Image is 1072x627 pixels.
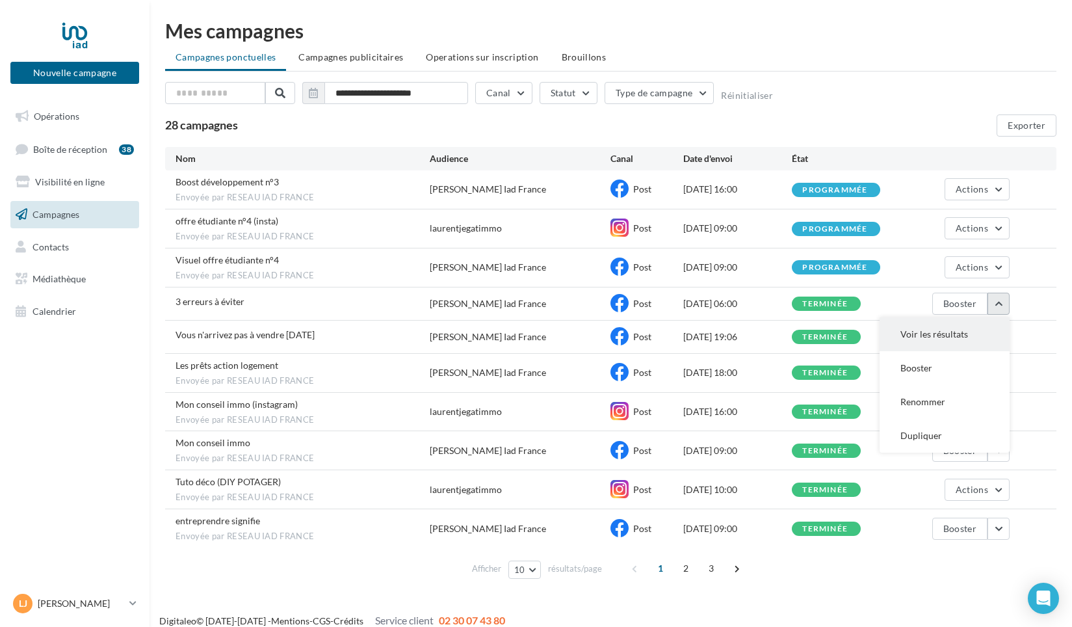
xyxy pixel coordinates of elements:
span: Envoyée par RESEAU IAD FRANCE [176,231,430,243]
span: Brouillons [562,51,607,62]
span: Envoyée par RESEAU IAD FRANCE [176,414,430,426]
span: résultats/page [548,563,602,575]
div: 38 [119,144,134,155]
button: 10 [508,561,542,579]
span: Operations sur inscription [426,51,538,62]
div: Date d'envoi [683,152,792,165]
span: 3 [701,558,722,579]
div: Mes campagnes [165,21,1056,40]
span: Mon conseil immo (instagram) [176,399,298,410]
div: terminée [802,525,848,533]
span: Actions [956,261,988,273]
a: Digitaleo [159,615,196,626]
a: Médiathèque [8,265,142,293]
span: Vous n'arrivez pas à vendre 22/08/2025 [176,329,315,340]
span: Envoyée par RESEAU IAD FRANCE [176,192,430,204]
div: [DATE] 16:00 [683,183,792,196]
span: Actions [956,484,988,495]
button: Actions [945,178,1010,200]
span: LJ [19,597,27,610]
button: Booster [880,351,1010,385]
span: Calendrier [33,306,76,317]
div: terminée [802,369,848,377]
span: Post [633,484,651,495]
a: Crédits [333,615,363,626]
span: Boost développement n°3 [176,176,279,187]
p: [PERSON_NAME] [38,597,124,610]
div: [DATE] 18:00 [683,366,792,379]
div: laurentjegatimmo [430,483,502,496]
span: Médiathèque [33,273,86,284]
div: [DATE] 10:00 [683,483,792,496]
span: 02 30 07 43 80 [439,614,505,626]
a: Calendrier [8,298,142,325]
button: Actions [945,479,1010,501]
span: Campagnes [33,209,79,220]
span: Envoyée par RESEAU IAD FRANCE [176,270,430,282]
a: Contacts [8,233,142,261]
a: CGS [313,615,330,626]
div: [PERSON_NAME] Iad France [430,183,546,196]
div: laurentjegatimmo [430,222,502,235]
div: programmée [802,263,867,272]
button: Renommer [880,385,1010,419]
span: Envoyée par RESEAU IAD FRANCE [176,453,430,464]
div: Nom [176,152,430,165]
span: Post [633,523,651,534]
span: Envoyée par RESEAU IAD FRANCE [176,375,430,387]
div: [DATE] 16:00 [683,405,792,418]
a: Mentions [271,615,309,626]
span: Envoyée par RESEAU IAD FRANCE [176,531,430,542]
button: Dupliquer [880,419,1010,453]
span: Mon conseil immo [176,437,250,448]
div: [DATE] 09:00 [683,522,792,535]
span: Envoyée par RESEAU IAD FRANCE [176,492,430,503]
button: Type de campagne [605,82,714,104]
span: Campagnes publicitaires [298,51,403,62]
button: Booster [932,293,987,315]
span: Post [633,367,651,378]
span: © [DATE]-[DATE] - - - [159,615,505,626]
div: [DATE] 09:00 [683,222,792,235]
button: Réinitialiser [721,90,773,101]
span: Post [633,298,651,309]
div: [PERSON_NAME] Iad France [430,297,546,310]
button: Booster [932,518,987,540]
a: Opérations [8,103,142,130]
div: [PERSON_NAME] Iad France [430,261,546,274]
span: Contacts [33,241,69,252]
span: offre étudiante n°4 (insta) [176,215,278,226]
div: [PERSON_NAME] Iad France [430,522,546,535]
a: Boîte de réception38 [8,135,142,163]
span: 1 [650,558,671,579]
span: 3 erreurs à éviter [176,296,244,307]
span: Boîte de réception [33,143,107,154]
span: 10 [514,565,525,575]
button: Actions [945,217,1010,239]
span: Afficher [472,563,501,575]
span: Les prêts action logement [176,360,278,371]
div: [PERSON_NAME] Iad France [430,444,546,457]
span: Post [633,261,651,273]
button: Canal [475,82,532,104]
div: [DATE] 09:00 [683,444,792,457]
span: Post [633,331,651,342]
div: terminée [802,447,848,455]
span: entreprendre signifie [176,515,260,526]
button: Statut [540,82,597,104]
a: Campagnes [8,201,142,228]
span: Opérations [34,111,79,122]
div: Audience [430,152,611,165]
button: Exporter [997,114,1056,137]
span: Tuto déco (DIY POTAGER) [176,476,281,487]
div: [PERSON_NAME] Iad France [430,366,546,379]
span: Service client [375,614,434,626]
span: Post [633,406,651,417]
button: Actions [945,256,1010,278]
span: Visibilité en ligne [35,176,105,187]
span: 2 [675,558,696,579]
div: [PERSON_NAME] Iad France [430,330,546,343]
button: Voir les résultats [880,317,1010,351]
span: Visuel offre étudiante n°4 [176,254,279,265]
div: terminée [802,486,848,494]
